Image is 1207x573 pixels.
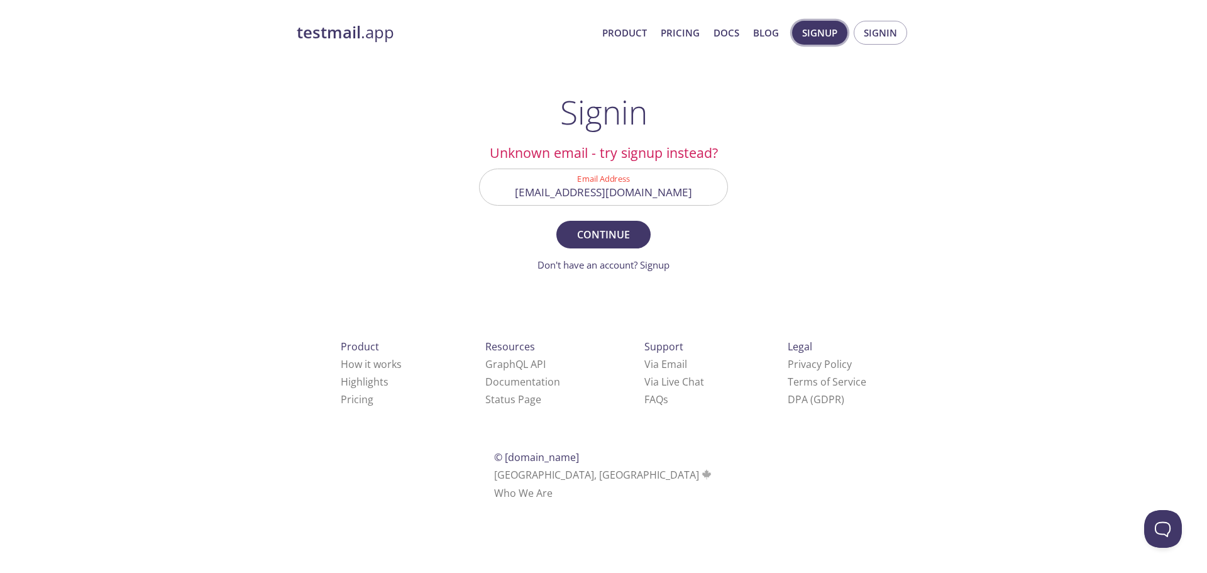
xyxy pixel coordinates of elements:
[494,450,579,464] span: © [DOMAIN_NAME]
[644,392,668,406] a: FAQ
[792,21,847,45] button: Signup
[788,375,866,389] a: Terms of Service
[663,392,668,406] span: s
[341,375,389,389] a: Highlights
[556,221,651,248] button: Continue
[714,25,739,41] a: Docs
[485,375,560,389] a: Documentation
[570,226,637,243] span: Continue
[788,357,852,371] a: Privacy Policy
[494,468,714,482] span: [GEOGRAPHIC_DATA], [GEOGRAPHIC_DATA]
[864,25,897,41] span: Signin
[661,25,700,41] a: Pricing
[297,22,592,43] a: testmail.app
[297,21,361,43] strong: testmail
[485,340,535,353] span: Resources
[341,340,379,353] span: Product
[644,375,704,389] a: Via Live Chat
[788,340,812,353] span: Legal
[537,259,670,271] a: Don't have an account? Signup
[485,392,541,406] a: Status Page
[802,25,837,41] span: Signup
[341,357,402,371] a: How it works
[494,486,553,500] a: Who We Are
[485,357,546,371] a: GraphQL API
[854,21,907,45] button: Signin
[644,357,687,371] a: Via Email
[341,392,373,406] a: Pricing
[753,25,779,41] a: Blog
[1144,510,1182,548] iframe: Help Scout Beacon - Open
[788,392,844,406] a: DPA (GDPR)
[479,142,728,164] h2: Unknown email - try signup instead?
[602,25,647,41] a: Product
[644,340,683,353] span: Support
[560,93,648,131] h1: Signin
